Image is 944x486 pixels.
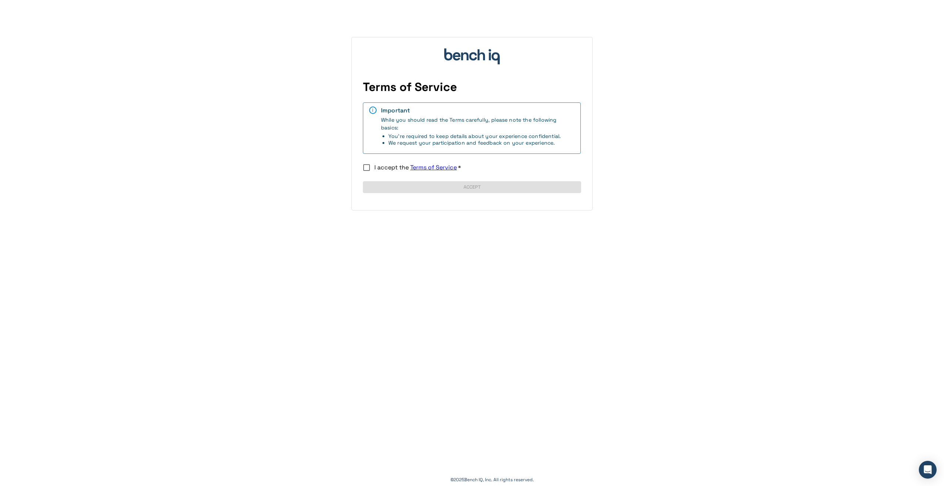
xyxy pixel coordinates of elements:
[444,48,500,64] img: bench_iq_logo.svg
[381,117,574,146] span: While you should read the Terms carefully, please note the following basics:
[381,107,574,114] div: Important
[388,133,574,139] li: You're required to keep details about your experience confidential.
[388,139,574,146] li: We request your participation and feedback on your experience.
[363,80,581,95] h4: Terms of Service
[410,163,457,171] a: Terms of Service
[369,107,377,114] div: i
[374,163,457,171] span: I accept the
[919,461,937,479] div: Open Intercom Messenger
